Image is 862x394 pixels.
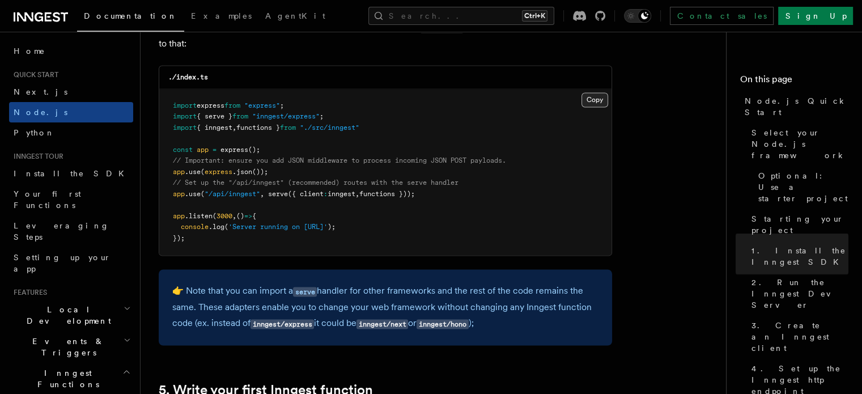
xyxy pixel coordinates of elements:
[14,169,131,178] span: Install the SDK
[236,124,280,132] span: functions }
[359,190,415,198] span: functions }));
[185,212,213,220] span: .listen
[248,146,260,154] span: ();
[228,223,328,231] span: 'Server running on [URL]'
[258,3,332,31] a: AgentKit
[185,168,201,176] span: .use
[201,190,205,198] span: (
[197,124,232,132] span: { inngest
[244,101,280,109] span: "express"
[293,285,317,296] a: serve
[14,253,111,273] span: Setting up your app
[173,168,185,176] span: app
[205,190,260,198] span: "/api/inngest"
[670,7,774,25] a: Contact sales
[740,91,848,122] a: Node.js Quick Start
[9,367,122,390] span: Inngest Functions
[268,190,288,198] span: serve
[14,189,81,210] span: Your first Functions
[168,73,208,81] code: ./index.ts
[9,215,133,247] a: Leveraging Steps
[9,102,133,122] a: Node.js
[9,152,63,161] span: Inngest tour
[522,10,547,22] kbd: Ctrl+K
[9,304,124,327] span: Local Development
[747,315,848,358] a: 3. Create an Inngest client
[9,331,133,363] button: Events & Triggers
[9,122,133,143] a: Python
[9,336,124,358] span: Events & Triggers
[14,45,45,57] span: Home
[184,3,258,31] a: Examples
[9,184,133,215] a: Your first Functions
[751,245,848,268] span: 1. Install the Inngest SDK
[9,163,133,184] a: Install the SDK
[14,128,55,137] span: Python
[751,277,848,311] span: 2. Run the Inngest Dev Server
[280,101,284,109] span: ;
[173,179,458,187] span: // Set up the "/api/inngest" (recommended) routes with the serve handler
[224,101,240,109] span: from
[185,190,201,198] span: .use
[252,212,256,220] span: {
[300,124,359,132] span: "./src/inngest"
[173,190,185,198] span: app
[778,7,853,25] a: Sign Up
[14,221,109,242] span: Leveraging Steps
[232,124,236,132] span: ,
[9,288,47,297] span: Features
[368,7,554,25] button: Search...Ctrl+K
[356,319,408,329] code: inngest/next
[320,112,324,120] span: ;
[328,190,355,198] span: inngest
[9,41,133,61] a: Home
[84,11,177,20] span: Documentation
[754,166,848,209] a: Optional: Use a starter project
[252,168,268,176] span: ());
[173,101,197,109] span: import
[751,213,848,236] span: Starting your project
[77,3,184,32] a: Documentation
[205,168,232,176] span: express
[581,92,608,107] button: Copy
[191,11,252,20] span: Examples
[14,108,67,117] span: Node.js
[758,170,848,204] span: Optional: Use a starter project
[624,9,651,23] button: Toggle dark mode
[232,212,236,220] span: ,
[213,146,216,154] span: =
[9,82,133,102] a: Next.js
[197,101,224,109] span: express
[9,247,133,279] a: Setting up your app
[740,73,848,91] h4: On this page
[173,112,197,120] span: import
[745,95,848,118] span: Node.js Quick Start
[236,212,244,220] span: ()
[224,223,228,231] span: (
[173,146,193,154] span: const
[173,124,197,132] span: import
[420,23,464,33] code: inngest.ts
[216,212,232,220] span: 3000
[751,127,848,161] span: Select your Node.js framework
[293,287,317,296] code: serve
[250,319,314,329] code: inngest/express
[747,209,848,240] a: Starting your project
[747,272,848,315] a: 2. Run the Inngest Dev Server
[209,223,224,231] span: .log
[747,240,848,272] a: 1. Install the Inngest SDK
[324,190,328,198] span: :
[252,112,320,120] span: "inngest/express"
[751,320,848,354] span: 3. Create an Inngest client
[173,212,185,220] span: app
[201,168,205,176] span: (
[9,299,133,331] button: Local Development
[328,223,336,231] span: );
[280,124,296,132] span: from
[197,146,209,154] span: app
[265,11,325,20] span: AgentKit
[355,190,359,198] span: ,
[14,87,67,96] span: Next.js
[232,168,252,176] span: .json
[9,70,58,79] span: Quick start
